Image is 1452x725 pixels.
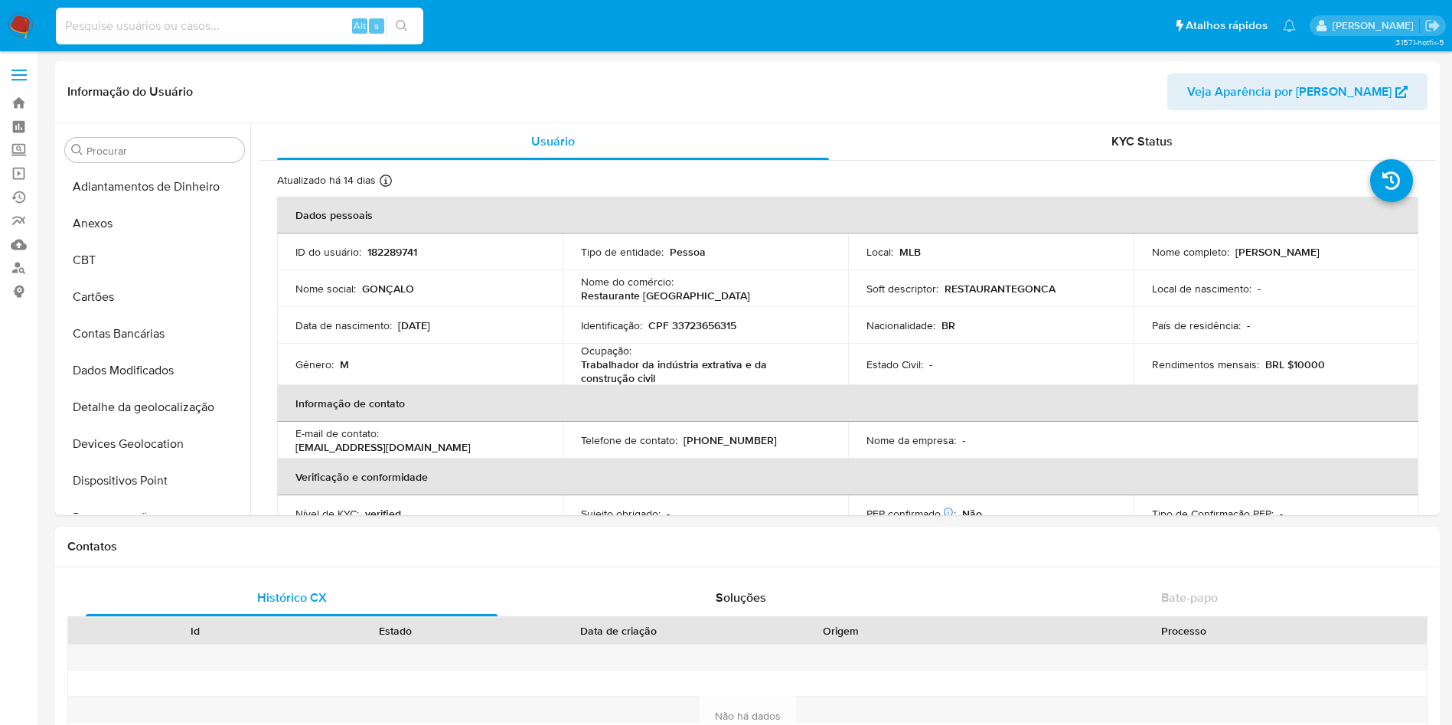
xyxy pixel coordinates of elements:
p: Nome social : [295,282,356,296]
button: CBT [59,242,250,279]
p: Identificação : [581,318,642,332]
button: Anexos [59,205,250,242]
p: Pessoa [670,245,706,259]
p: Gênero : [295,358,334,371]
p: verified [365,507,401,521]
p: MLB [899,245,921,259]
p: [DATE] [398,318,430,332]
p: PEP confirmado : [866,507,956,521]
span: Veja Aparência por [PERSON_NAME] [1187,73,1392,110]
p: Não [962,507,982,521]
p: Nome completo : [1152,245,1229,259]
button: Dados Modificados [59,352,250,389]
p: ID do usuário : [295,245,361,259]
p: GONÇALO [362,282,414,296]
h1: Informação do Usuário [67,84,193,100]
span: KYC Status [1111,132,1173,150]
p: Data de nascimento : [295,318,392,332]
p: Nome da empresa : [866,433,956,447]
p: Tipo de Confirmação PEP : [1152,507,1274,521]
p: Ocupação : [581,344,631,358]
p: Nome do comércio : [581,275,674,289]
p: Local de nascimento : [1152,282,1251,296]
p: 182289741 [367,245,417,259]
span: Soluções [716,589,766,606]
p: Tipo de entidade : [581,245,664,259]
p: - [1280,507,1283,521]
button: Dispositivos Point [59,462,250,499]
span: Alt [354,18,366,33]
p: Telefone de contato : [581,433,677,447]
button: Cartões [59,279,250,315]
p: País de residência : [1152,318,1241,332]
a: Sair [1424,18,1441,34]
p: Restaurante [GEOGRAPHIC_DATA] [581,289,750,302]
button: Detalhe da geolocalização [59,389,250,426]
p: Nível de KYC : [295,507,359,521]
button: Adiantamentos de Dinheiro [59,168,250,205]
div: Processo [952,623,1416,638]
p: Estado Civil : [866,358,923,371]
p: Local : [866,245,893,259]
p: magno.ferreira@mercadopago.com.br [1333,18,1419,33]
p: [EMAIL_ADDRESS][DOMAIN_NAME] [295,440,471,454]
th: Dados pessoais [277,197,1418,234]
p: [PHONE_NUMBER] [684,433,777,447]
p: Trabalhador da indústria extrativa e da construção civil [581,358,824,385]
input: Procurar [86,144,238,158]
p: Soft descriptor : [866,282,938,296]
span: Histórico CX [257,589,327,606]
input: Pesquise usuários ou casos... [56,16,423,36]
p: E-mail de contato : [295,426,379,440]
p: - [1258,282,1261,296]
button: search-icon [386,15,417,37]
p: BRL $10000 [1265,358,1325,371]
p: - [667,507,670,521]
p: - [962,433,965,447]
div: Estado [306,623,485,638]
div: Data de criação [507,623,730,638]
p: Atualizado há 14 dias [277,173,376,188]
button: Veja Aparência por [PERSON_NAME] [1167,73,1428,110]
span: Usuário [531,132,575,150]
p: - [1247,318,1250,332]
span: s [374,18,379,33]
button: Contas Bancárias [59,315,250,352]
button: Devices Geolocation [59,426,250,462]
h1: Contatos [67,539,1428,554]
a: Notificações [1283,19,1296,32]
th: Verificação e conformidade [277,459,1418,495]
p: RESTAURANTEGONCA [945,282,1056,296]
p: CPF 33723656315 [648,318,736,332]
span: Atalhos rápidos [1186,18,1268,34]
p: Sujeito obrigado : [581,507,661,521]
div: Id [106,623,285,638]
p: M [340,358,349,371]
th: Informação de contato [277,385,1418,422]
button: Documentação [59,499,250,536]
p: Rendimentos mensais : [1152,358,1259,371]
p: BR [941,318,955,332]
p: [PERSON_NAME] [1235,245,1320,259]
p: Nacionalidade : [866,318,935,332]
button: Procurar [71,144,83,156]
p: - [929,358,932,371]
span: Bate-papo [1161,589,1218,606]
div: Origem [752,623,931,638]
